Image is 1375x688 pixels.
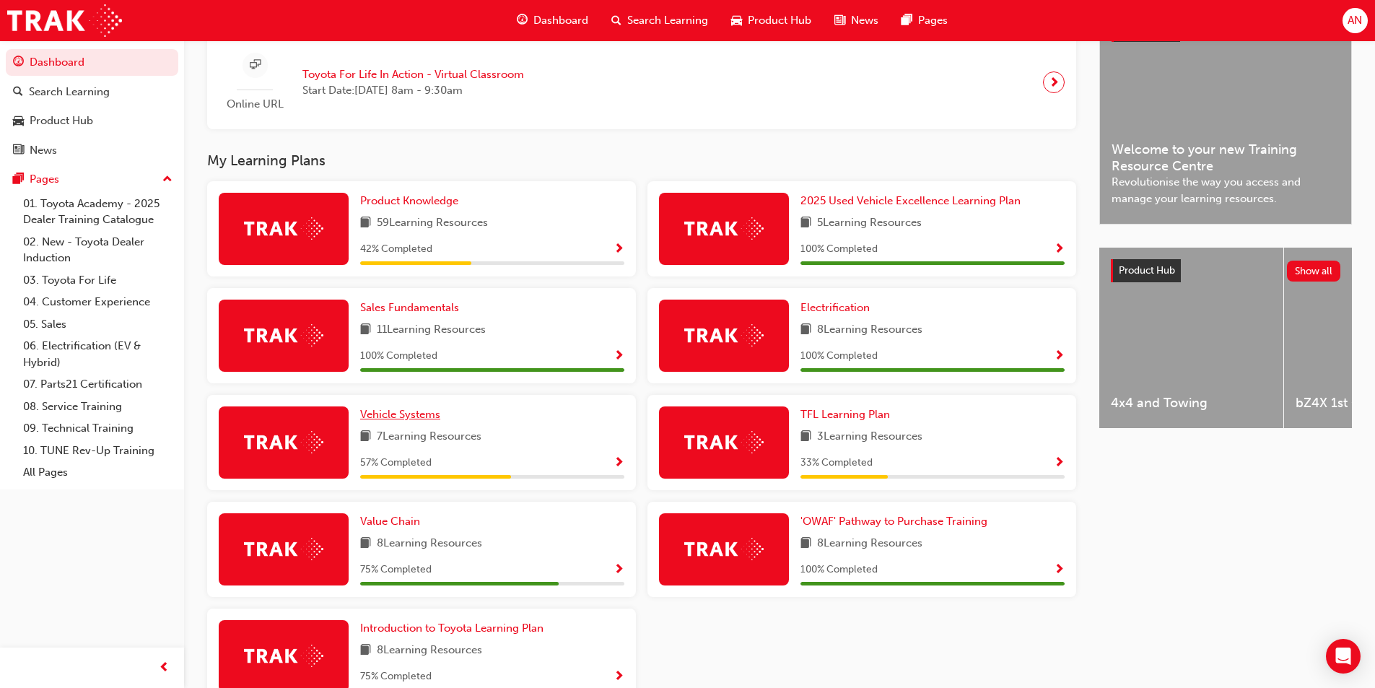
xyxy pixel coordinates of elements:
span: 8 Learning Resources [817,535,922,553]
span: 11 Learning Resources [377,321,486,339]
span: 75 % Completed [360,669,432,685]
a: 08. Service Training [17,396,178,418]
div: News [30,142,57,159]
a: search-iconSearch Learning [600,6,720,35]
span: Show Progress [1054,564,1065,577]
button: Pages [6,166,178,193]
a: 03. Toyota For Life [17,269,178,292]
span: 3 Learning Resources [817,428,922,446]
span: 8 Learning Resources [377,535,482,553]
a: All Pages [17,461,178,484]
span: Show Progress [1054,243,1065,256]
button: DashboardSearch LearningProduct HubNews [6,46,178,166]
a: 01. Toyota Academy - 2025 Dealer Training Catalogue [17,193,178,231]
span: book-icon [800,535,811,553]
span: 75 % Completed [360,562,432,578]
button: Show Progress [614,668,624,686]
a: Product HubShow all [1111,259,1340,282]
button: Show Progress [1054,454,1065,472]
a: Vehicle Systems [360,406,446,423]
span: Show Progress [1054,350,1065,363]
img: Trak [244,217,323,240]
a: 09. Technical Training [17,417,178,440]
a: 06. Electrification (EV & Hybrid) [17,335,178,373]
a: 'OWAF' Pathway to Purchase Training [800,513,993,530]
span: 8 Learning Resources [377,642,482,660]
div: Product Hub [30,113,93,129]
img: Trak [684,217,764,240]
a: pages-iconPages [890,6,959,35]
span: Introduction to Toyota Learning Plan [360,622,544,635]
span: car-icon [731,12,742,30]
span: book-icon [800,428,811,446]
span: Show Progress [614,457,624,470]
img: Trak [244,645,323,667]
span: 4x4 and Towing [1111,395,1272,412]
img: Trak [684,431,764,453]
span: Search Learning [627,12,708,29]
span: book-icon [800,321,811,339]
div: Pages [30,171,59,188]
a: 07. Parts21 Certification [17,373,178,396]
a: 04. Customer Experience [17,291,178,313]
a: News [6,137,178,164]
a: Introduction to Toyota Learning Plan [360,620,549,637]
span: 59 Learning Resources [377,214,488,232]
span: book-icon [800,214,811,232]
a: Search Learning [6,79,178,105]
img: Trak [7,4,122,37]
span: 100 % Completed [360,348,437,365]
span: Product Hub [748,12,811,29]
span: Start Date: [DATE] 8am - 9:30am [302,82,524,99]
span: book-icon [360,642,371,660]
button: Show all [1287,261,1341,282]
span: book-icon [360,535,371,553]
span: sessionType_ONLINE_URL-icon [250,56,261,74]
span: car-icon [13,115,24,128]
span: TFL Learning Plan [800,408,890,421]
img: Trak [244,538,323,560]
button: Show Progress [614,454,624,472]
img: Trak [244,324,323,347]
div: Search Learning [29,84,110,100]
span: Value Chain [360,515,420,528]
span: 57 % Completed [360,455,432,471]
span: prev-icon [159,659,170,677]
span: book-icon [360,428,371,446]
span: news-icon [834,12,845,30]
span: Vehicle Systems [360,408,440,421]
a: Online URLToyota For Life In Action - Virtual ClassroomStart Date:[DATE] 8am - 9:30am [219,47,1065,118]
button: Show Progress [1054,347,1065,365]
a: Latest NewsShow allWelcome to your new Training Resource CentreRevolutionise the way you access a... [1099,6,1352,225]
span: Online URL [219,96,291,113]
span: guage-icon [517,12,528,30]
span: 'OWAF' Pathway to Purchase Training [800,515,987,528]
a: news-iconNews [823,6,890,35]
a: 2025 Used Vehicle Excellence Learning Plan [800,193,1026,209]
a: 4x4 and Towing [1099,248,1283,428]
span: 100 % Completed [800,241,878,258]
a: Product Knowledge [360,193,464,209]
a: Value Chain [360,513,426,530]
a: Product Hub [6,108,178,134]
button: AN [1343,8,1368,33]
span: 42 % Completed [360,241,432,258]
div: Open Intercom Messenger [1326,639,1361,674]
span: next-icon [1049,72,1060,92]
span: 5 Learning Resources [817,214,922,232]
span: Product Hub [1119,264,1175,276]
button: Show Progress [1054,240,1065,258]
a: Sales Fundamentals [360,300,465,316]
span: 8 Learning Resources [817,321,922,339]
span: 100 % Completed [800,348,878,365]
span: guage-icon [13,56,24,69]
span: Welcome to your new Training Resource Centre [1112,141,1340,174]
span: Toyota For Life In Action - Virtual Classroom [302,66,524,83]
span: book-icon [360,214,371,232]
span: search-icon [13,86,23,99]
span: search-icon [611,12,621,30]
span: 33 % Completed [800,455,873,471]
span: 100 % Completed [800,562,878,578]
